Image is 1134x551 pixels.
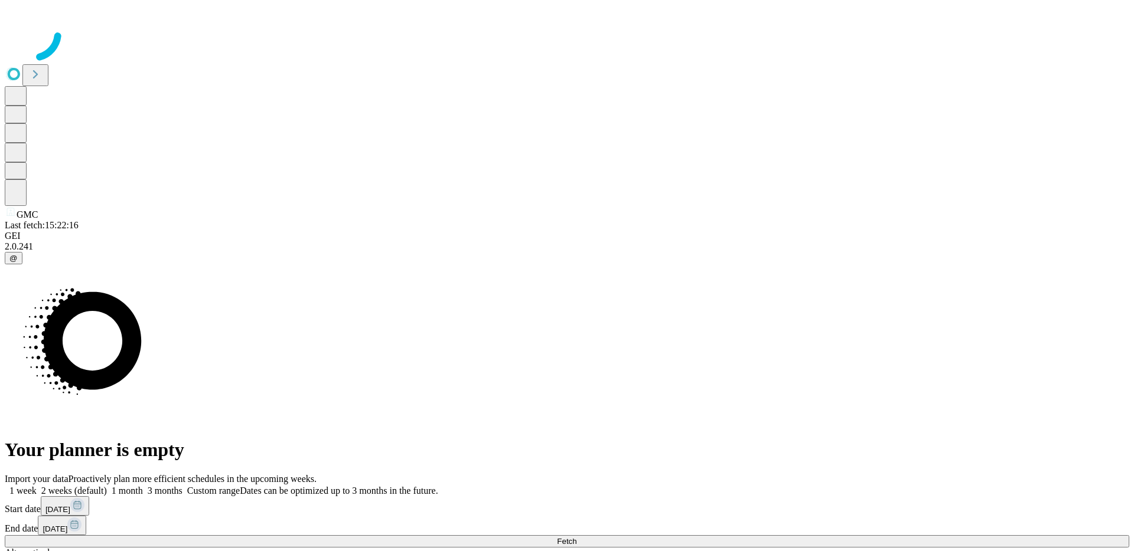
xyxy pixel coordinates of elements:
div: GEI [5,231,1129,241]
span: 3 months [148,486,183,496]
span: [DATE] [43,524,67,533]
div: End date [5,516,1129,535]
button: [DATE] [38,516,86,535]
span: 1 week [9,486,37,496]
span: Last fetch: 15:22:16 [5,220,79,230]
span: Import your data [5,474,69,484]
button: [DATE] [41,496,89,516]
span: 1 month [112,486,143,496]
div: 2.0.241 [5,241,1129,252]
button: @ [5,252,22,264]
span: 2 weeks (default) [41,486,107,496]
button: Fetch [5,535,1129,547]
span: Custom range [187,486,240,496]
span: Dates can be optimized up to 3 months in the future. [240,486,438,496]
div: Start date [5,496,1129,516]
span: [DATE] [45,505,70,514]
h1: Your planner is empty [5,439,1129,461]
span: GMC [17,209,38,219]
span: Proactively plan more efficient schedules in the upcoming weeks. [69,474,317,484]
span: Fetch [557,537,576,546]
span: @ [9,254,18,263]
